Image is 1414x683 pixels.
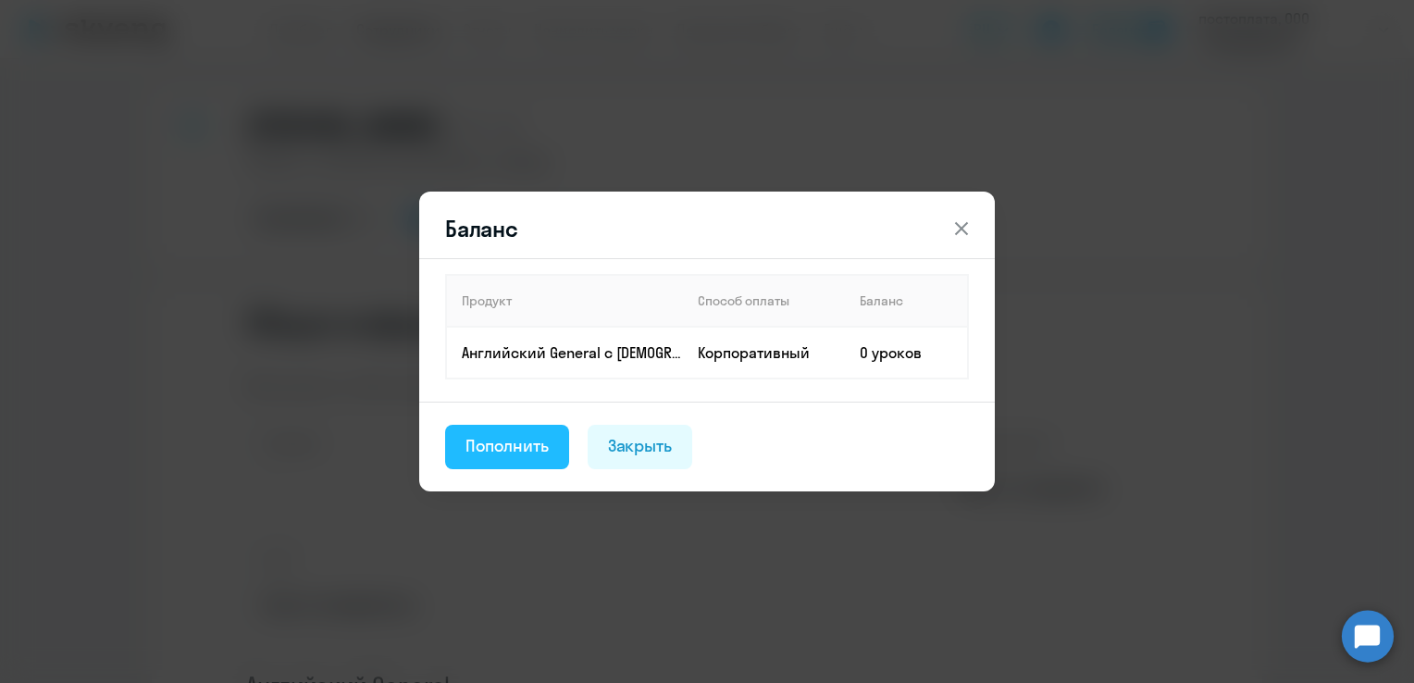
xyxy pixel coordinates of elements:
[419,214,995,243] header: Баланс
[683,327,845,379] td: Корпоративный
[845,275,968,327] th: Баланс
[445,425,569,469] button: Пополнить
[845,327,968,379] td: 0 уроков
[446,275,683,327] th: Продукт
[683,275,845,327] th: Способ оплаты
[608,434,673,458] div: Закрыть
[588,425,693,469] button: Закрыть
[465,434,549,458] div: Пополнить
[462,342,682,363] p: Английский General с [DEMOGRAPHIC_DATA] преподавателем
